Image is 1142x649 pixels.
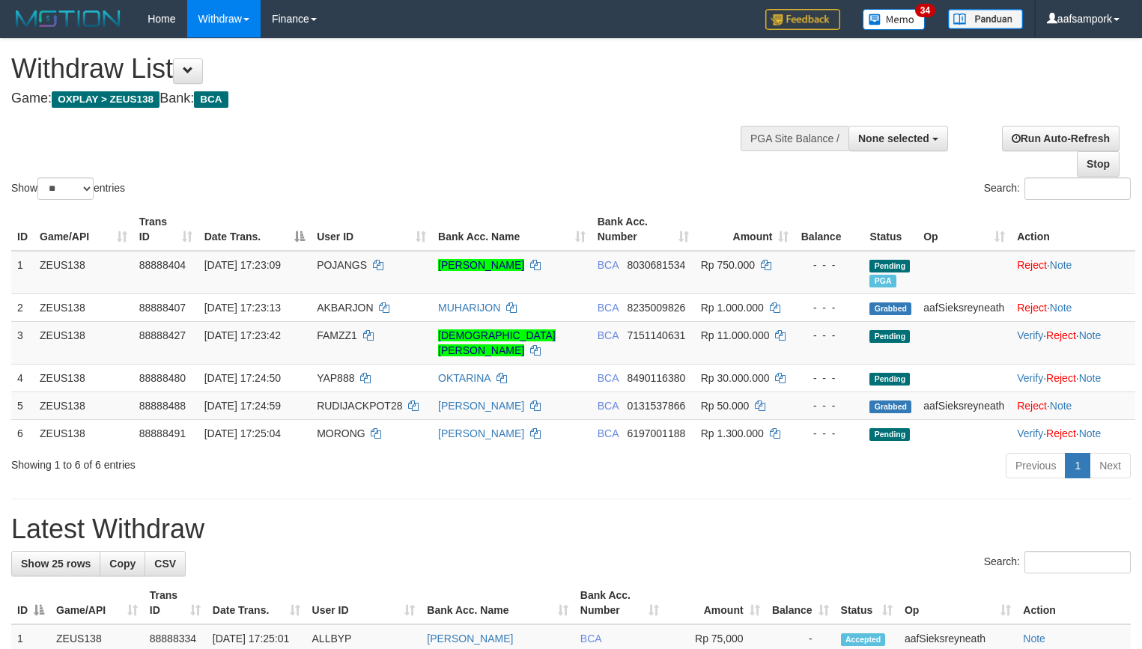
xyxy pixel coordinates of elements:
span: 88888427 [139,329,186,341]
th: Action [1011,208,1135,251]
label: Search: [984,551,1131,573]
select: Showentries [37,177,94,200]
a: 1 [1065,453,1090,478]
span: MORONG [317,427,365,439]
th: User ID: activate to sort column ascending [311,208,432,251]
img: panduan.png [948,9,1023,29]
span: Pending [869,330,910,343]
span: Copy 6197001188 to clipboard [627,427,685,439]
a: Note [1050,259,1072,271]
span: OXPLAY > ZEUS138 [52,91,160,108]
span: BCA [580,633,601,645]
td: · [1011,251,1135,294]
span: Copy 7151140631 to clipboard [627,329,685,341]
div: - - - [801,328,857,343]
label: Show entries [11,177,125,200]
th: Date Trans.: activate to sort column ascending [207,582,306,624]
td: 2 [11,293,34,321]
span: 34 [915,4,935,17]
a: CSV [145,551,186,576]
td: ZEUS138 [34,293,133,321]
span: Copy 8030681534 to clipboard [627,259,685,271]
span: Marked by aafnoeunsreypich [869,275,896,287]
a: Note [1050,400,1072,412]
th: Balance [795,208,863,251]
a: Verify [1017,372,1043,384]
td: ZEUS138 [34,391,133,419]
h1: Latest Withdraw [11,514,1131,544]
th: Game/API: activate to sort column ascending [34,208,133,251]
span: BCA [598,372,619,384]
div: - - - [801,371,857,386]
th: Bank Acc. Number: activate to sort column ascending [574,582,665,624]
span: Copy 8235009826 to clipboard [627,302,685,314]
span: 88888491 [139,427,186,439]
span: Rp 50.000 [701,400,750,412]
th: Op: activate to sort column ascending [899,582,1017,624]
span: BCA [598,329,619,341]
td: · · [1011,321,1135,364]
a: [PERSON_NAME] [438,259,524,271]
span: Rp 30.000.000 [701,372,770,384]
div: - - - [801,258,857,272]
span: Grabbed [869,400,911,413]
span: [DATE] 17:23:42 [204,329,281,341]
div: Showing 1 to 6 of 6 entries [11,451,464,472]
a: Reject [1017,400,1047,412]
td: 3 [11,321,34,364]
input: Search: [1024,551,1131,573]
th: User ID: activate to sort column ascending [306,582,422,624]
span: Rp 750.000 [701,259,755,271]
a: Note [1079,372,1102,384]
div: - - - [801,398,857,413]
span: POJANGS [317,259,367,271]
td: ZEUS138 [34,251,133,294]
span: Show 25 rows [21,558,91,570]
span: 88888407 [139,302,186,314]
td: aafSieksreyneath [917,293,1011,321]
span: RUDIJACKPOT28 [317,400,402,412]
a: Reject [1046,372,1076,384]
th: Amount: activate to sort column ascending [695,208,795,251]
th: Status [863,208,917,251]
span: BCA [598,400,619,412]
span: [DATE] 17:23:13 [204,302,281,314]
td: · [1011,293,1135,321]
div: - - - [801,300,857,315]
span: BCA [598,259,619,271]
td: · [1011,391,1135,419]
td: ZEUS138 [34,364,133,391]
a: Reject [1017,259,1047,271]
span: Rp 1.000.000 [701,302,764,314]
td: 6 [11,419,34,447]
a: [DEMOGRAPHIC_DATA][PERSON_NAME] [438,329,556,356]
span: CSV [154,558,176,570]
span: [DATE] 17:25:04 [204,427,281,439]
span: Copy 8490116380 to clipboard [627,372,685,384]
th: ID [11,208,34,251]
span: [DATE] 17:24:59 [204,400,281,412]
th: Action [1017,582,1131,624]
a: Note [1050,302,1072,314]
th: Trans ID: activate to sort column ascending [133,208,198,251]
span: AKBARJON [317,302,373,314]
a: Previous [1006,453,1066,478]
a: Verify [1017,329,1043,341]
a: Verify [1017,427,1043,439]
th: Bank Acc. Name: activate to sort column ascending [421,582,574,624]
span: Pending [869,260,910,272]
a: Note [1079,329,1102,341]
a: [PERSON_NAME] [438,400,524,412]
span: Grabbed [869,302,911,315]
th: Bank Acc. Name: activate to sort column ascending [432,208,592,251]
label: Search: [984,177,1131,200]
td: aafSieksreyneath [917,391,1011,419]
th: ID: activate to sort column descending [11,582,50,624]
button: None selected [848,126,948,151]
img: Button%20Memo.svg [863,9,926,30]
a: Show 25 rows [11,551,100,576]
a: Next [1090,453,1131,478]
th: Trans ID: activate to sort column ascending [144,582,207,624]
h1: Withdraw List [11,54,747,84]
span: YAP888 [317,372,354,384]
